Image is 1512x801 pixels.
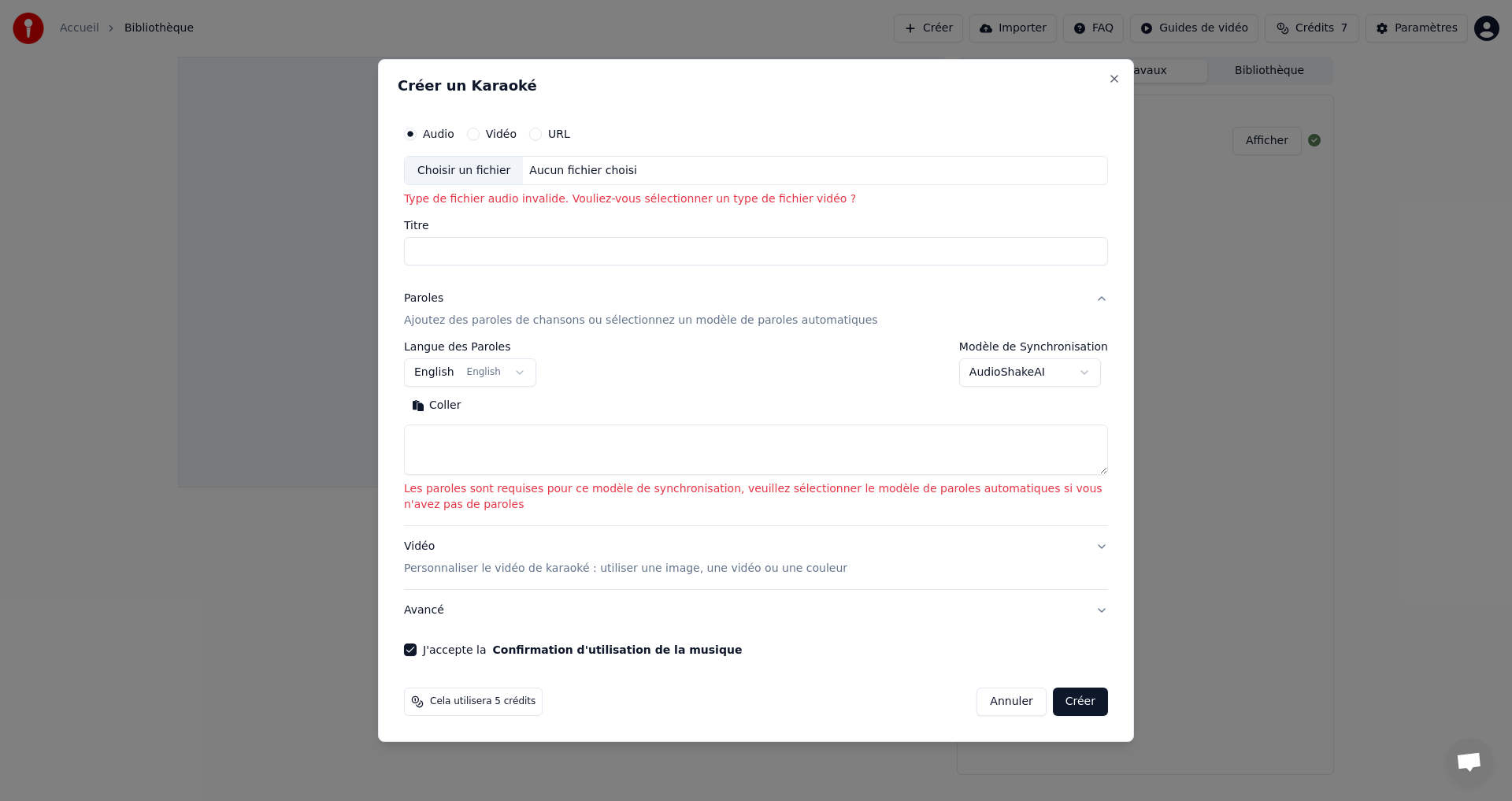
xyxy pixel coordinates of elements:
button: ParolesAjoutez des paroles de chansons ou sélectionnez un modèle de paroles automatiques [404,279,1108,342]
label: Titre [404,221,1108,232]
div: Vidéo [404,539,847,577]
button: VidéoPersonnaliser le vidéo de karaoké : utiliser une image, une vidéo ou une couleur [404,526,1108,589]
button: Coller [404,394,469,419]
p: Les paroles sont requises pour ce modèle de synchronisation, veuillez sélectionner le modèle de p... [404,482,1108,514]
p: Personnaliser le vidéo de karaoké : utiliser une image, une vidéo ou une couleur [404,561,847,577]
div: Choisir un fichier [405,157,523,185]
label: J'accepte la [423,644,742,655]
button: Avancé [404,590,1108,631]
label: Langue des Paroles [404,342,536,353]
div: Aucun fichier choisi [523,163,643,179]
div: ParolesAjoutez des paroles de chansons ou sélectionnez un modèle de paroles automatiques [404,342,1108,526]
label: Audio [423,128,454,139]
span: Cela utilisera 5 crédits [430,695,535,708]
button: Annuler [976,688,1046,716]
label: Vidéo [486,128,517,139]
label: URL [548,128,570,139]
button: Créer [1053,688,1108,716]
button: J'accepte la [492,644,742,655]
label: Modèle de Synchronisation [959,342,1108,353]
p: Type de fichier audio invalide. Vouliez-vous sélectionner un type de fichier vidéo ? [404,192,1108,208]
h2: Créer un Karaoké [398,79,1114,93]
p: Ajoutez des paroles de chansons ou sélectionnez un modèle de paroles automatiques [404,313,878,329]
div: Paroles [404,291,443,307]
